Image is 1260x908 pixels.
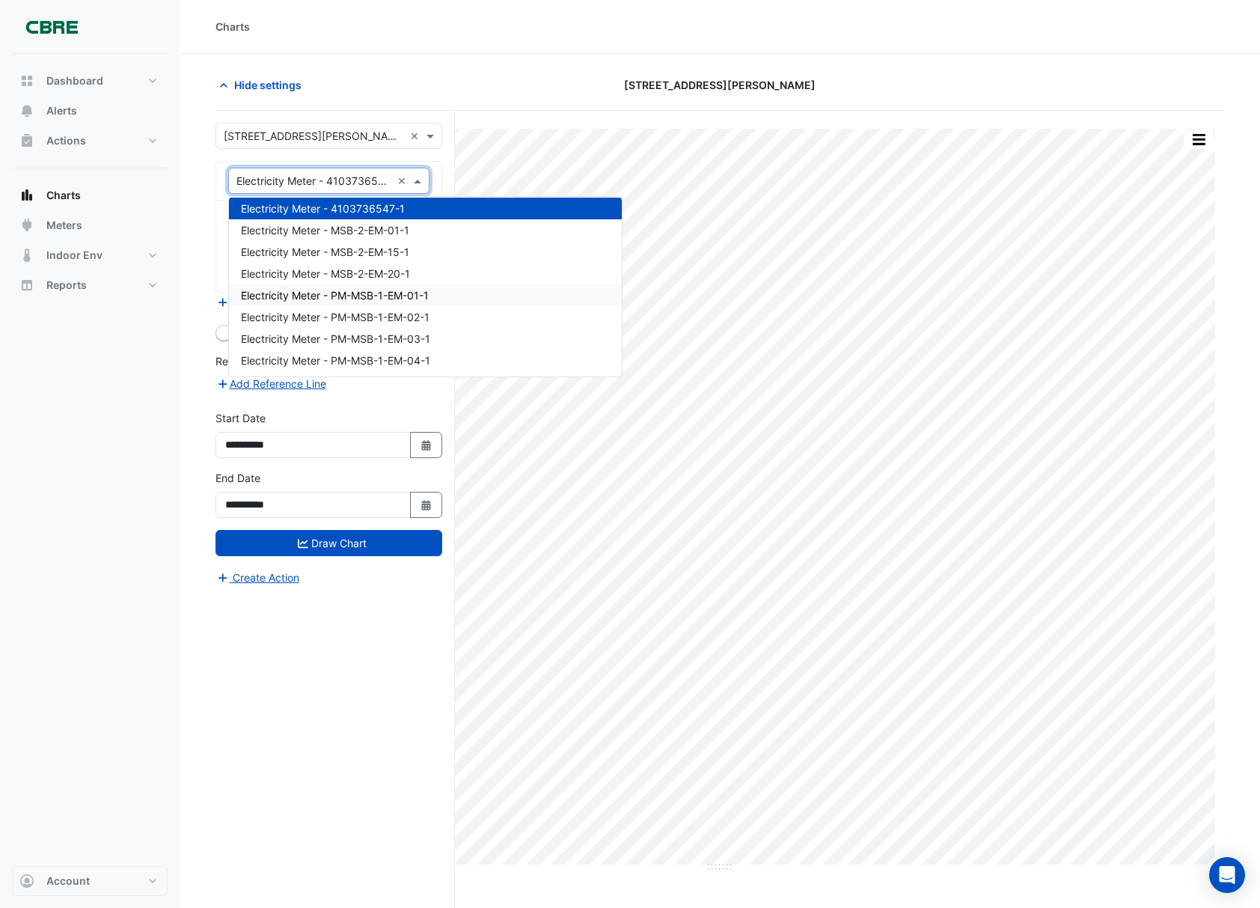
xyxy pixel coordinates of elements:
span: Clear [397,173,410,189]
span: Hide settings [234,77,302,93]
div: Open Intercom Messenger [1209,857,1245,893]
app-icon: Alerts [19,103,34,118]
ng-dropdown-panel: Options list [228,196,623,377]
span: Electricity Meter - PM-MSB-1-EM-05-1 [241,376,430,389]
label: Start Date [215,410,266,426]
span: Electricity Meter - PM-MSB-1-EM-02-1 [241,311,429,323]
span: Electricity Meter - PM-MSB-1-EM-01-1 [241,289,429,302]
label: End Date [215,470,260,486]
span: Electricity Meter - PM-MSB-1-EM-04-1 [241,354,430,367]
div: Charts [215,19,250,34]
button: Charts [12,180,168,210]
button: Indoor Env [12,240,168,270]
button: Account [12,866,168,896]
app-icon: Indoor Env [19,248,34,263]
button: Meters [12,210,168,240]
span: Electricity Meter - PM-MSB-1-EM-03-1 [241,332,430,345]
button: Create Action [215,569,300,586]
span: Indoor Env [46,248,103,263]
button: Reports [12,270,168,300]
span: Electricity Meter - MSB-2-EM-20-1 [241,267,410,280]
app-icon: Meters [19,218,34,233]
app-icon: Charts [19,188,34,203]
button: Alerts [12,96,168,126]
button: Draw Chart [215,530,442,556]
span: Electricity Meter - MSB-2-EM-15-1 [241,246,409,258]
span: Reports [46,278,87,293]
span: Electricity Meter - 4103736547-1 [241,202,405,215]
button: Add Reference Line [215,375,327,392]
span: Charts [46,188,81,203]
button: Dashboard [12,66,168,96]
span: Dashboard [46,73,103,88]
span: Meters [46,218,82,233]
span: Alerts [46,103,77,118]
span: Electricity Meter - MSB-2-EM-01-1 [241,224,409,237]
button: Hide settings [215,72,311,98]
app-icon: Dashboard [19,73,34,88]
span: [STREET_ADDRESS][PERSON_NAME] [624,77,816,93]
fa-icon: Select Date [420,439,433,451]
app-icon: Actions [19,133,34,148]
button: More Options [1184,130,1214,149]
app-icon: Reports [19,278,34,293]
button: Add Equipment [215,294,306,311]
span: Clear [410,128,423,144]
span: Actions [46,133,86,148]
button: Actions [12,126,168,156]
label: Reference Lines [215,353,294,369]
span: Account [46,874,90,889]
fa-icon: Select Date [420,499,433,511]
img: Company Logo [18,12,85,42]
